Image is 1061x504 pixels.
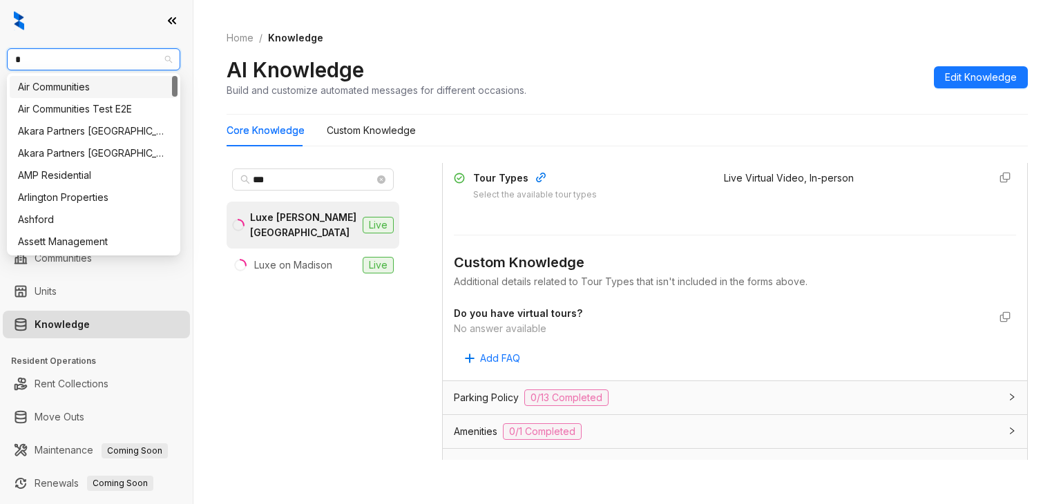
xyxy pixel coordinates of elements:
div: Air Communities Test E2E [18,101,169,117]
span: close-circle [377,175,385,184]
div: Core Knowledge [227,123,305,138]
li: Maintenance [3,436,190,464]
span: Rent Collections [454,457,528,472]
div: Arlington Properties [10,186,178,209]
div: Parking Policy0/13 Completed [443,381,1027,414]
div: Assett Management [18,234,169,249]
li: Rent Collections [3,370,190,398]
li: / [259,30,262,46]
div: Assett Management [10,231,178,253]
a: Move Outs [35,403,84,431]
span: Knowledge [268,32,323,43]
span: Parking Policy [454,390,519,405]
div: Ashford [18,212,169,227]
li: Units [3,278,190,305]
div: AMP Residential [10,164,178,186]
div: Custom Knowledge [454,252,1016,273]
div: Ashford [10,209,178,231]
li: Communities [3,244,190,272]
div: Build and customize automated messages for different occasions. [227,83,526,97]
div: Air Communities [18,79,169,95]
a: Home [224,30,256,46]
div: Akara Partners [GEOGRAPHIC_DATA] [18,146,169,161]
div: Select the available tour types [473,188,597,202]
span: search [240,175,250,184]
button: Add FAQ [454,347,531,369]
div: Akara Partners Nashville [10,120,178,142]
span: Edit Knowledge [945,70,1017,85]
span: Add FAQ [480,351,520,366]
li: Collections [3,185,190,213]
h2: AI Knowledge [227,57,364,83]
li: Renewals [3,469,190,497]
li: Knowledge [3,311,190,338]
div: Luxe on Madison [254,258,332,273]
div: Akara Partners Phoenix [10,142,178,164]
div: Luxe [PERSON_NAME][GEOGRAPHIC_DATA] [250,210,357,240]
li: Leasing [3,152,190,180]
a: Units [35,278,57,305]
span: collapsed [1008,393,1016,401]
div: Rent Collections [443,449,1027,481]
span: collapsed [1008,427,1016,435]
span: Live Virtual Video, In-person [724,172,854,184]
img: logo [14,11,24,30]
span: Coming Soon [87,476,153,491]
div: Air Communities Test E2E [10,98,178,120]
li: Leads [3,93,190,120]
strong: Do you have virtual tours? [454,307,582,319]
span: 0/13 Completed [524,389,609,406]
div: Custom Knowledge [327,123,416,138]
div: Arlington Properties [18,190,169,205]
div: Akara Partners [GEOGRAPHIC_DATA] [18,124,169,139]
div: Air Communities [10,76,178,98]
div: No answer available [454,321,988,336]
div: Tour Types [473,171,597,188]
div: Additional details related to Tour Types that isn't included in the forms above. [454,274,1016,289]
a: Knowledge [35,311,90,338]
a: RenewalsComing Soon [35,469,153,497]
li: Move Outs [3,403,190,431]
a: Rent Collections [35,370,108,398]
span: Amenities [454,424,497,439]
div: Amenities0/1 Completed [443,415,1027,448]
span: Live [363,257,394,273]
h3: Resident Operations [11,355,193,367]
span: 0/1 Completed [503,423,582,440]
button: Edit Knowledge [934,66,1028,88]
a: Communities [35,244,92,272]
span: Coming Soon [102,443,168,458]
span: Live [363,217,394,233]
div: AMP Residential [18,168,169,183]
